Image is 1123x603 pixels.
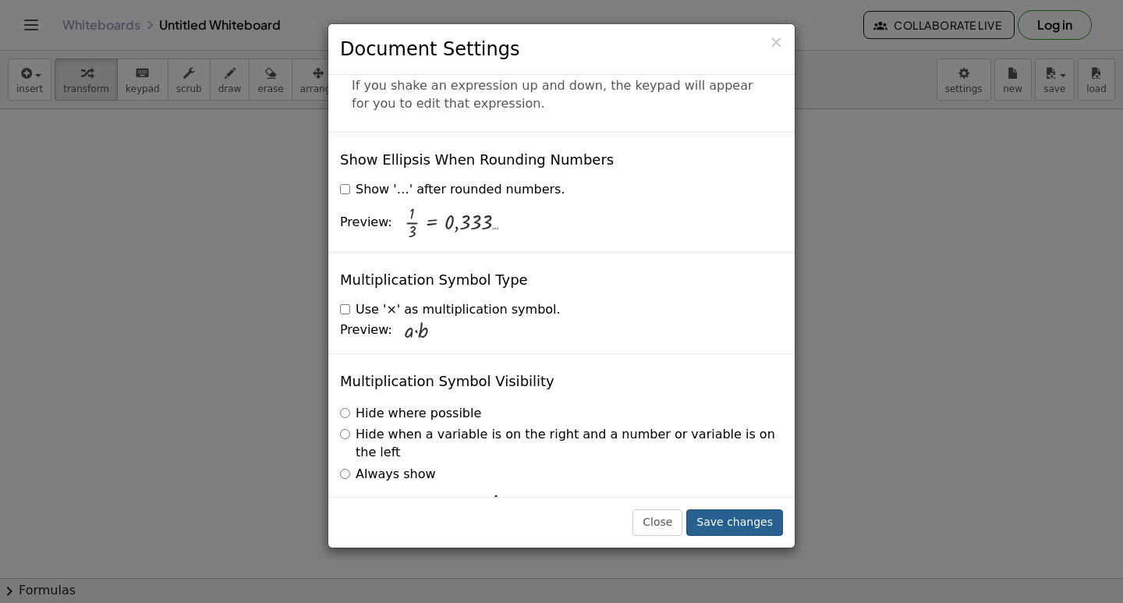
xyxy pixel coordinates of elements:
[340,301,561,319] label: Use '×' as multiplication symbol.
[340,408,350,418] input: Hide where possible
[769,33,783,51] span: ×
[340,469,350,479] input: Always show
[340,466,436,484] label: Always show
[340,184,350,194] input: Show '…' after rounded numbers.
[340,272,528,288] h4: Multiplication Symbol Type
[340,426,783,462] label: Hide when a variable is on the right and a number or variable is on the left
[686,509,783,536] button: Save changes
[340,405,481,423] label: Hide where possible
[340,36,783,62] h3: Document Settings
[769,34,783,51] button: Close
[352,77,771,113] p: If you shake an expression up and down, the keypad will appear for you to edit that expression.
[340,321,392,339] span: Preview:
[340,152,614,168] h4: Show Ellipsis When Rounding Numbers
[340,181,565,199] label: Show '…' after rounded numbers.
[340,214,392,232] span: Preview:
[340,429,350,439] input: Hide when a variable is on the right and a number or variable is on the left
[632,509,682,536] button: Close
[340,304,350,314] input: Use '×' as multiplication symbol.
[340,374,554,389] h4: Multiplication Symbol Visibility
